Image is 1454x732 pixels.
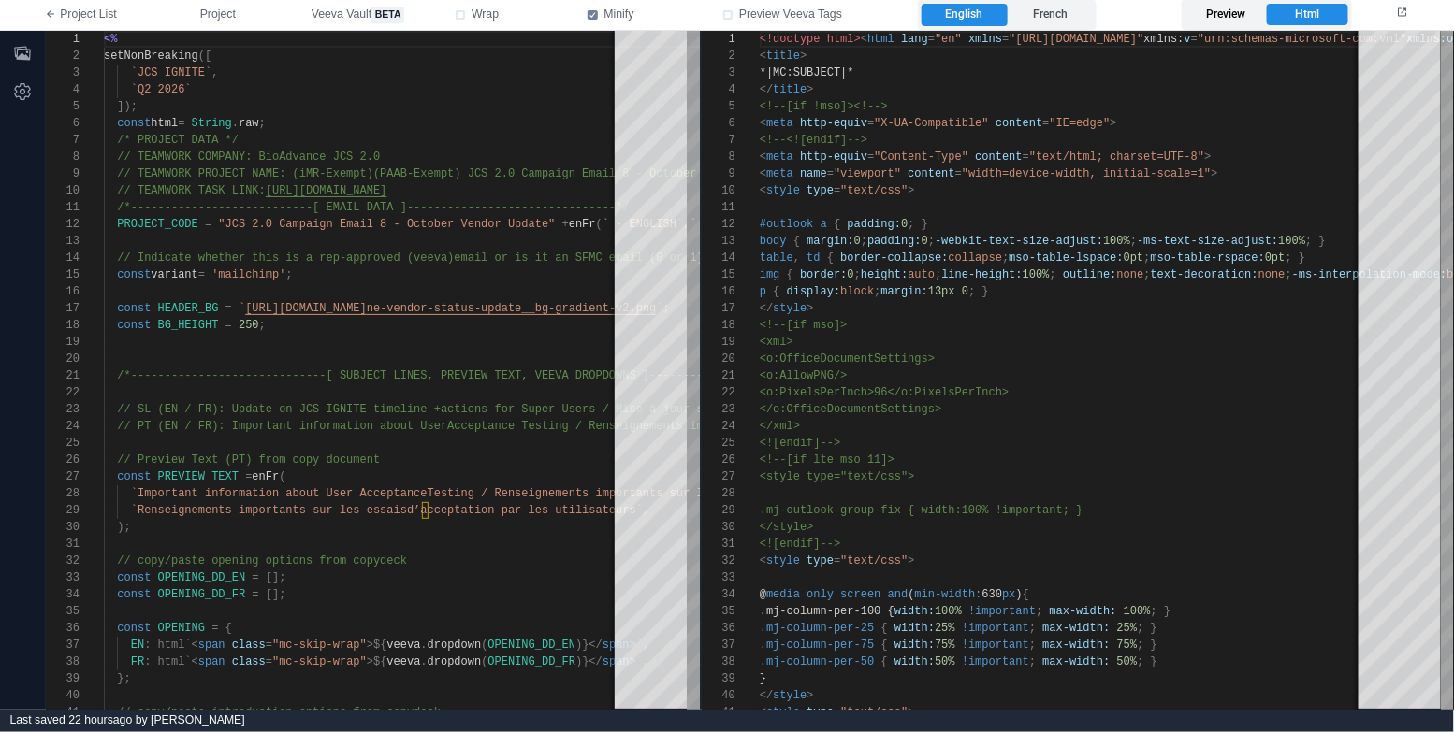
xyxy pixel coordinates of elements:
[200,7,236,23] span: Project
[46,502,80,519] div: 29
[702,569,735,586] div: 33
[252,588,258,601] span: =
[739,7,842,23] span: Preview Veeva Tags
[266,184,387,197] span: [URL][DOMAIN_NAME]
[807,235,853,248] span: margin:
[793,235,800,248] span: {
[702,283,735,300] div: 16
[117,588,151,601] span: const
[1285,268,1291,281] span: ;
[117,403,441,416] span: // SL (EN / FR): Update on JCS IGNITE timeline +
[702,250,735,266] div: 14
[760,470,915,483] span: <style type="text/css">
[252,571,258,584] span: =
[46,536,80,553] div: 31
[908,268,935,281] span: auto
[968,33,1002,46] span: xmlns
[834,167,901,180] span: "viewport"
[702,536,735,553] div: 31
[232,117,239,130] span: .
[46,182,80,199] div: 10
[800,151,867,164] span: http-equiv
[760,521,814,534] span: </style>
[702,199,735,216] div: 11
[773,302,807,315] span: style
[158,470,239,483] span: PREVIEW_TEXT
[454,369,791,382] span: EVIEW TEXT, VEEVA DROPDOWNS ]---------------------
[1292,268,1447,281] span: -ms-interpolation-mode:
[935,33,962,46] span: "en"
[786,268,792,281] span: {
[1029,151,1204,164] span: "text/html; charset=UTF-8"
[760,100,888,113] span: <!--[if !mso]><!-->
[46,250,80,266] div: 14
[117,453,380,466] span: // Preview Text (PT) from copy document
[867,235,922,248] span: padding:
[908,588,914,601] span: (
[239,117,259,130] span: raw
[46,317,80,334] div: 18
[131,504,407,517] span: `Renseignements importants sur les essais
[840,588,880,601] span: screen
[1305,235,1312,248] span: ;
[117,554,407,567] span: // copy/paste opening options from copydeck
[104,50,198,63] span: setNonBreaking
[901,33,928,46] span: lang
[441,403,737,416] span: actions for Super Users / Mise à jour sur le
[800,167,827,180] span: name
[773,83,807,96] span: title
[840,554,908,567] span: "text/css"
[117,319,151,332] span: const
[760,386,1009,399] span: <o:PixelsPerInch>96</o:PixelsPerInch>
[766,151,793,164] span: meta
[266,588,286,601] span: [];
[962,285,968,298] span: 0
[245,302,367,315] span: [URL][DOMAIN_NAME]
[447,420,784,433] span: Acceptance Testing / Renseignements importants sur
[766,554,800,567] span: style
[935,268,941,281] span: ;
[1009,33,1143,46] span: "[URL][DOMAIN_NAME]"
[1110,117,1116,130] span: >
[117,184,265,197] span: // TEAMWORK TASK LINK:
[46,132,80,149] div: 7
[46,300,80,317] div: 17
[46,553,80,569] div: 32
[1143,268,1150,281] span: ;
[46,401,80,418] div: 23
[117,218,197,231] span: PROJECT_CODE
[840,251,948,265] span: border-collapse:
[968,285,975,298] span: ;
[702,468,735,485] div: 27
[239,319,259,332] span: 250
[1143,251,1150,265] span: ;
[853,268,860,281] span: ;
[760,285,766,298] span: p
[46,569,80,586] div: 33
[702,452,735,468] div: 26
[46,418,80,435] div: 24
[840,184,908,197] span: "text/css"
[245,470,252,483] span: =
[46,31,80,48] div: 1
[921,235,927,248] span: 0
[702,519,735,536] div: 30
[880,285,927,298] span: margin:
[569,218,596,231] span: enFr
[117,571,151,584] span: const
[760,504,1083,517] span: .mj-outlook-group-fix { width:100% !important; }
[46,334,80,351] div: 19
[908,184,914,197] span: >
[131,487,428,500] span: `Important information about User Acceptance
[928,235,935,248] span: ;
[867,151,874,164] span: =
[1042,117,1049,130] span: =
[312,7,404,23] span: Veeva Vault
[117,420,447,433] span: // PT (EN / FR): Important information about User
[760,420,800,433] span: </xml>
[834,218,840,231] span: {
[158,302,219,315] span: HEADER_BG
[46,586,80,603] div: 34
[46,468,80,485] div: 27
[1299,251,1305,265] span: }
